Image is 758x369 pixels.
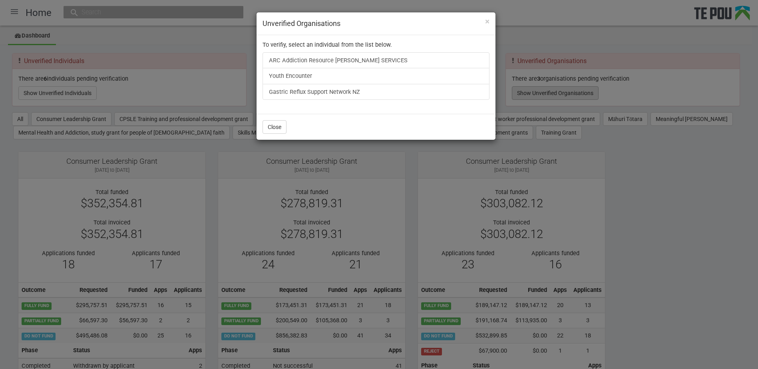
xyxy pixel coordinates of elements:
[263,120,286,134] button: Close
[263,41,489,48] p: To verifiy, select an individual from the list below.
[485,17,489,26] span: ×
[263,18,489,29] h4: Unverified Organisations
[485,18,489,26] button: Close
[263,84,489,100] a: Gastric Reflux Support Network NZ
[263,52,489,68] a: ARC Addiction Resource [PERSON_NAME] SERVICES
[263,68,489,84] a: Youth Encounter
